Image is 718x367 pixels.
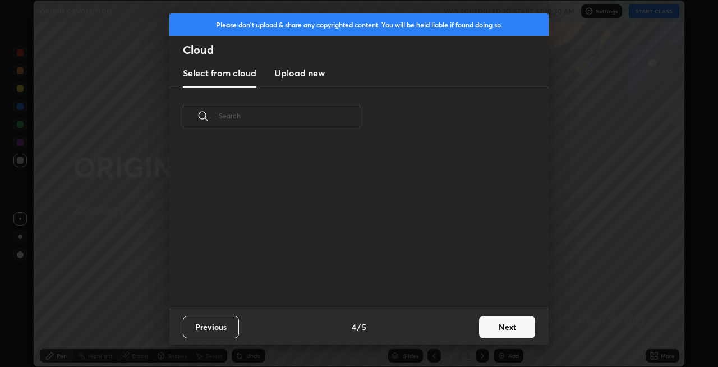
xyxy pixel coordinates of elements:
h4: 4 [352,321,356,333]
div: Please don't upload & share any copyrighted content. You will be held liable if found doing so. [169,13,549,36]
h4: 5 [362,321,366,333]
button: Previous [183,316,239,338]
h3: Select from cloud [183,66,256,80]
h2: Cloud [183,43,549,57]
h3: Upload new [274,66,325,80]
input: Search [219,92,360,140]
button: Next [479,316,535,338]
h4: / [357,321,361,333]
